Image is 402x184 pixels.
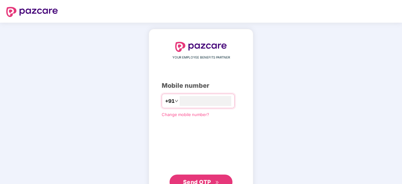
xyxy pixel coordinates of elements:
a: Change mobile number? [162,112,209,117]
img: logo [175,42,227,52]
span: YOUR EMPLOYEE BENEFITS PARTNER [172,55,230,60]
span: down [175,99,178,103]
img: logo [6,7,58,17]
div: Mobile number [162,81,240,91]
span: +91 [165,97,175,105]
